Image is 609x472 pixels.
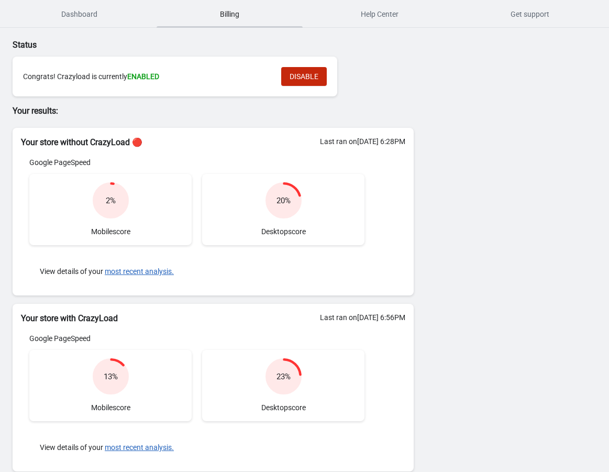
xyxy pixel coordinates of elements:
div: Desktop score [202,174,364,245]
div: Congrats! Crazyload is currently [23,71,271,82]
div: Last ran on [DATE] 6:56PM [320,312,405,323]
div: 23 % [276,371,291,382]
span: DISABLE [290,72,318,81]
span: Dashboard [6,5,152,24]
span: Get support [457,5,603,24]
button: DISABLE [281,67,327,86]
button: most recent analysis. [105,267,174,276]
p: Your results: [13,105,414,117]
div: 2 % [106,195,116,206]
span: Help Center [307,5,453,24]
div: Google PageSpeed [29,157,364,168]
div: View details of your [29,256,364,287]
div: 13 % [104,371,118,382]
h2: Your store without CrazyLoad 🔴 [21,136,405,149]
div: Mobile score [29,350,192,421]
button: most recent analysis. [105,443,174,452]
div: Mobile score [29,174,192,245]
div: Last ran on [DATE] 6:28PM [320,136,405,147]
button: Dashboard [4,1,154,28]
div: Desktop score [202,350,364,421]
div: 20 % [276,195,291,206]
div: View details of your [29,432,364,463]
div: Google PageSpeed [29,333,364,344]
p: Status [13,39,414,51]
span: Billing [157,5,303,24]
span: ENABLED [127,72,159,81]
h2: Your store with CrazyLoad [21,312,405,325]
